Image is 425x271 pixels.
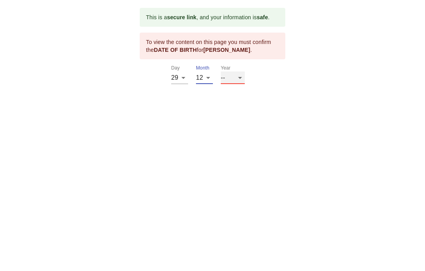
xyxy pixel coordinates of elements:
[154,47,197,53] b: DATE OF BIRTH
[203,47,250,53] b: [PERSON_NAME]
[146,10,270,24] div: This is a , and your information is .
[171,66,180,71] label: Day
[146,35,279,57] div: To view the content on this page you must confirm the for .
[257,14,268,20] b: safe
[221,66,231,71] label: Year
[167,14,196,20] b: secure link
[196,66,209,71] label: Month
